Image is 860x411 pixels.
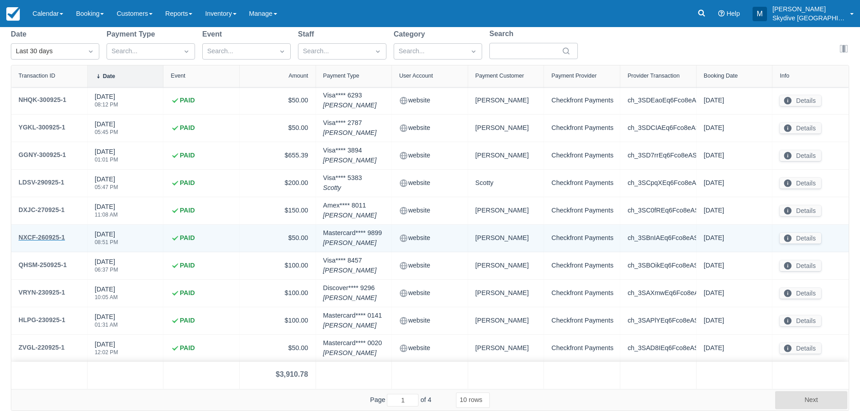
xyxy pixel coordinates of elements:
div: [DATE] [704,149,765,162]
div: website [399,259,460,272]
button: Details [780,178,821,189]
div: [DATE] [95,120,118,140]
span: Dropdown icon [278,47,287,56]
em: [PERSON_NAME] [323,293,377,303]
div: Checkfront Payments [551,149,613,162]
div: $150.00 [247,204,308,217]
div: [PERSON_NAME] [475,94,537,107]
div: [DATE] [704,232,765,245]
em: [PERSON_NAME] [323,128,377,138]
button: Details [780,95,821,106]
div: 01:31 AM [95,322,118,328]
div: M [753,7,767,21]
a: LDSV-290925-1 [19,177,64,189]
div: 08:12 PM [95,102,118,107]
label: Search [489,28,517,39]
div: Checkfront Payments [551,314,613,327]
div: [PERSON_NAME] [475,232,537,245]
em: [PERSON_NAME] [323,156,377,166]
div: Checkfront Payments [551,177,613,189]
div: Date [103,73,115,79]
div: [DATE] [704,122,765,134]
div: [DATE] [95,340,118,360]
div: Checkfront Payments [551,259,613,272]
div: 12:02 PM [95,350,118,355]
div: [PERSON_NAME] [475,259,537,272]
p: Skydive [GEOGRAPHIC_DATA] [772,14,845,23]
div: ch_3SC0fREq6Fco8eAS0AF4ZaPM [628,204,689,217]
label: Payment Type [107,29,158,40]
div: $100.00 [247,287,308,300]
button: Details [780,233,821,244]
div: Mastercard **** 0020 [323,338,382,358]
span: Dropdown icon [469,47,478,56]
a: NXCF-260925-1 [19,232,65,245]
strong: PAID [180,206,195,216]
strong: PAID [180,151,195,161]
div: Scotty [475,177,537,189]
div: [DATE] [95,175,118,195]
div: Booking Date [704,73,738,79]
strong: PAID [180,123,195,133]
div: [DATE] [95,92,118,113]
div: Event [171,73,185,79]
div: [PERSON_NAME] [475,314,537,327]
em: [PERSON_NAME] [323,321,382,331]
button: Details [780,315,821,326]
div: ZVGL-220925-1 [19,342,65,353]
div: $200.00 [247,177,308,189]
label: Event [202,29,226,40]
a: ZVGL-220925-1 [19,342,65,355]
div: $50.00 [247,342,308,355]
a: HLPG-230925-1 [19,314,65,327]
div: GGNY-300925-1 [19,149,66,160]
em: [PERSON_NAME] [323,348,382,358]
button: Details [780,288,821,299]
div: ch_3SAD8IEq6Fco8eAS0w9cS0mL [628,342,689,355]
div: [DATE] [704,287,765,300]
div: ch_3SAPlYEq6Fco8eAS1BxwxVqt [628,314,689,327]
button: Details [780,150,821,161]
div: 10:05 AM [95,295,118,300]
div: [PERSON_NAME] [475,204,537,217]
div: Transaction ID [19,73,55,79]
p: [PERSON_NAME] [772,5,845,14]
div: 05:45 PM [95,129,118,135]
div: Info [780,73,789,79]
div: NXCF-260925-1 [19,232,65,243]
div: 05:47 PM [95,185,118,190]
div: website [399,314,460,327]
a: DXJC-270925-1 [19,204,65,217]
div: [DATE] [95,147,118,168]
strong: PAID [180,316,195,326]
div: 01:01 PM [95,157,118,162]
div: ch_3SBOikEq6Fco8eAS1b1qG09D [628,259,689,272]
div: Checkfront Payments [551,122,613,134]
span: Page of [370,394,432,406]
div: [DATE] [95,285,118,305]
div: website [399,287,460,300]
div: 11:08 AM [95,212,118,217]
div: Checkfront Payments [551,94,613,107]
div: [DATE] [95,257,118,278]
a: QHSM-250925-1 [19,259,67,272]
div: website [399,204,460,217]
a: YGKL-300925-1 [19,122,65,134]
div: DXJC-270925-1 [19,204,65,215]
div: $100.00 [247,259,308,272]
span: Dropdown icon [86,47,95,56]
label: Date [11,29,30,40]
div: Mastercard **** 0141 [323,311,382,330]
div: $100.00 [247,314,308,327]
div: Payment Provider [551,73,596,79]
div: Checkfront Payments [551,204,613,217]
strong: PAID [180,233,195,243]
div: $50.00 [247,94,308,107]
div: [PERSON_NAME] [475,287,537,300]
strong: PAID [180,96,195,106]
div: YGKL-300925-1 [19,122,65,133]
div: Checkfront Payments [551,232,613,245]
div: ch_3SAXmwEq6Fco8eAS0YmsCA3Q [628,287,689,300]
div: [DATE] [95,230,118,250]
div: $50.00 [247,122,308,134]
